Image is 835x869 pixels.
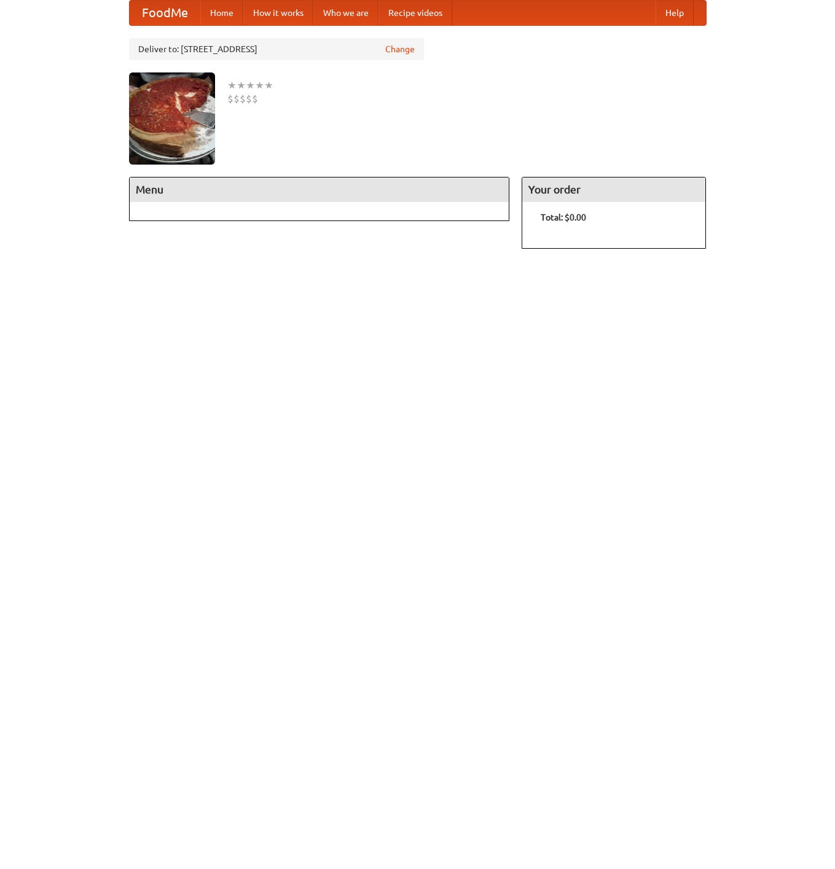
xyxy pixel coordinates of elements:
li: $ [240,92,246,106]
li: ★ [246,79,255,92]
a: Home [200,1,243,25]
img: angular.jpg [129,72,215,165]
h4: Menu [130,177,509,202]
li: $ [246,92,252,106]
a: FoodMe [130,1,200,25]
a: Help [656,1,694,25]
li: $ [233,92,240,106]
div: Deliver to: [STREET_ADDRESS] [129,38,424,60]
li: ★ [237,79,246,92]
li: $ [252,92,258,106]
li: ★ [227,79,237,92]
a: Recipe videos [378,1,452,25]
a: How it works [243,1,313,25]
li: $ [227,92,233,106]
li: ★ [255,79,264,92]
b: Total: $0.00 [541,212,586,222]
a: Change [385,43,415,55]
li: ★ [264,79,273,92]
h4: Your order [522,177,705,202]
a: Who we are [313,1,378,25]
